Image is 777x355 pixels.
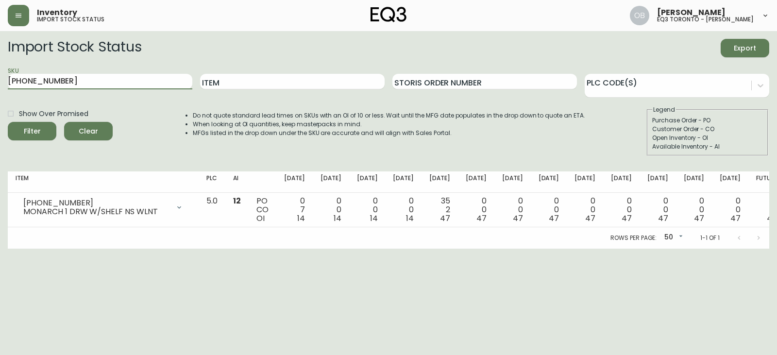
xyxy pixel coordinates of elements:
[712,171,748,193] th: [DATE]
[8,171,199,193] th: Item
[422,171,458,193] th: [DATE]
[660,230,685,246] div: 50
[539,197,559,223] div: 0 0
[574,197,595,223] div: 0 0
[466,197,487,223] div: 0 0
[64,122,113,140] button: Clear
[357,197,378,223] div: 0 0
[23,199,169,207] div: [PHONE_NUMBER]
[657,17,754,22] h5: eq3 toronto - [PERSON_NAME]
[193,120,585,129] li: When looking at OI quantities, keep masterpacks in mind.
[603,171,640,193] th: [DATE]
[193,111,585,120] li: Do not quote standard lead times on SKUs with an OI of 10 or less. Wait until the MFG date popula...
[37,9,77,17] span: Inventory
[585,213,595,224] span: 47
[767,213,777,224] span: 47
[458,171,494,193] th: [DATE]
[652,134,763,142] div: Open Inventory - OI
[19,109,88,119] span: Show Over Promised
[256,197,269,223] div: PO CO
[225,171,249,193] th: AI
[531,171,567,193] th: [DATE]
[658,213,668,224] span: 47
[652,116,763,125] div: Purchase Order - PO
[233,195,241,206] span: 12
[647,197,668,223] div: 0 0
[700,234,720,242] p: 1-1 of 1
[652,125,763,134] div: Customer Order - CO
[513,213,523,224] span: 47
[349,171,386,193] th: [DATE]
[16,197,191,218] div: [PHONE_NUMBER]MONARCH 1 DRW W/SHELF NS WLNT
[313,171,349,193] th: [DATE]
[284,197,305,223] div: 0 7
[406,213,414,224] span: 14
[652,105,676,114] legend: Legend
[611,197,632,223] div: 0 0
[756,197,777,223] div: 0 0
[610,234,657,242] p: Rows per page:
[476,213,487,224] span: 47
[440,213,450,224] span: 47
[385,171,422,193] th: [DATE]
[720,197,741,223] div: 0 0
[370,213,378,224] span: 14
[8,39,141,57] h2: Import Stock Status
[429,197,450,223] div: 35 2
[297,213,305,224] span: 14
[37,17,104,22] h5: import stock status
[256,213,265,224] span: OI
[23,207,169,216] div: MONARCH 1 DRW W/SHELF NS WLNT
[730,213,741,224] span: 47
[676,171,712,193] th: [DATE]
[502,197,523,223] div: 0 0
[622,213,632,224] span: 47
[684,197,705,223] div: 0 0
[694,213,704,224] span: 47
[24,125,41,137] div: Filter
[371,7,406,22] img: logo
[334,213,341,224] span: 14
[567,171,603,193] th: [DATE]
[276,171,313,193] th: [DATE]
[728,42,761,54] span: Export
[193,129,585,137] li: MFGs listed in the drop down under the SKU are accurate and will align with Sales Portal.
[393,197,414,223] div: 0 0
[321,197,341,223] div: 0 0
[72,125,105,137] span: Clear
[494,171,531,193] th: [DATE]
[640,171,676,193] th: [DATE]
[721,39,769,57] button: Export
[652,142,763,151] div: Available Inventory - AI
[8,122,56,140] button: Filter
[630,6,649,25] img: 8e0065c524da89c5c924d5ed86cfe468
[199,193,225,227] td: 5.0
[199,171,225,193] th: PLC
[657,9,726,17] span: [PERSON_NAME]
[549,213,559,224] span: 47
